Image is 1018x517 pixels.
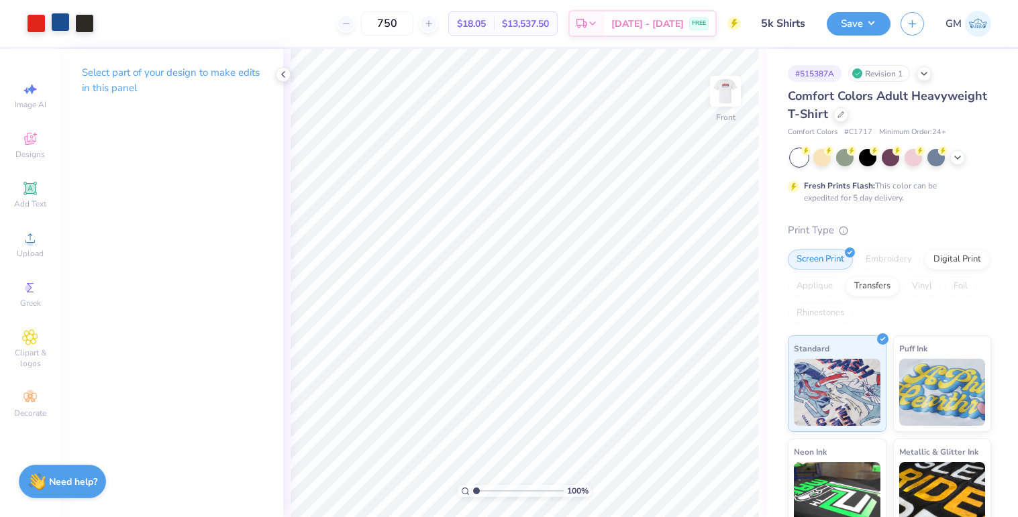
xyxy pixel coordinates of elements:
span: Minimum Order: 24 + [879,127,946,138]
span: # C1717 [844,127,872,138]
p: Select part of your design to make edits in this panel [82,65,262,96]
span: $13,537.50 [502,17,549,31]
div: # 515387A [788,65,842,82]
div: Embroidery [857,249,921,270]
span: Upload [17,248,44,259]
span: [DATE] - [DATE] [611,17,684,31]
span: 100 % [567,485,589,497]
div: Front [716,111,735,123]
img: Grainne Mccague [965,11,991,37]
span: FREE [692,19,706,28]
div: Screen Print [788,249,853,270]
span: Metallic & Glitter Ink [899,445,978,459]
img: Standard [794,359,880,426]
span: Add Text [14,198,46,209]
span: Image AI [15,99,46,110]
span: $18.05 [457,17,486,31]
span: Designs [15,149,45,160]
span: Neon Ink [794,445,827,459]
input: – – [361,11,413,36]
img: Front [712,78,739,105]
div: Rhinestones [788,303,853,323]
a: GM [946,11,991,37]
div: Print Type [788,223,991,238]
div: Applique [788,276,842,296]
span: GM [946,16,962,32]
span: Comfort Colors Adult Heavyweight T-Shirt [788,88,987,122]
span: Decorate [14,408,46,418]
span: Greek [20,298,41,308]
div: Vinyl [903,276,941,296]
input: Untitled Design [751,10,817,37]
strong: Need help? [49,475,97,488]
div: Foil [945,276,976,296]
img: Puff Ink [899,359,986,426]
span: Puff Ink [899,341,927,355]
div: Transfers [846,276,899,296]
span: Comfort Colors [788,127,837,138]
div: Digital Print [925,249,990,270]
button: Save [827,12,890,36]
strong: Fresh Prints Flash: [804,180,875,191]
div: This color can be expedited for 5 day delivery. [804,180,969,204]
span: Standard [794,341,829,355]
span: Clipart & logos [7,347,54,369]
div: Revision 1 [848,65,910,82]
